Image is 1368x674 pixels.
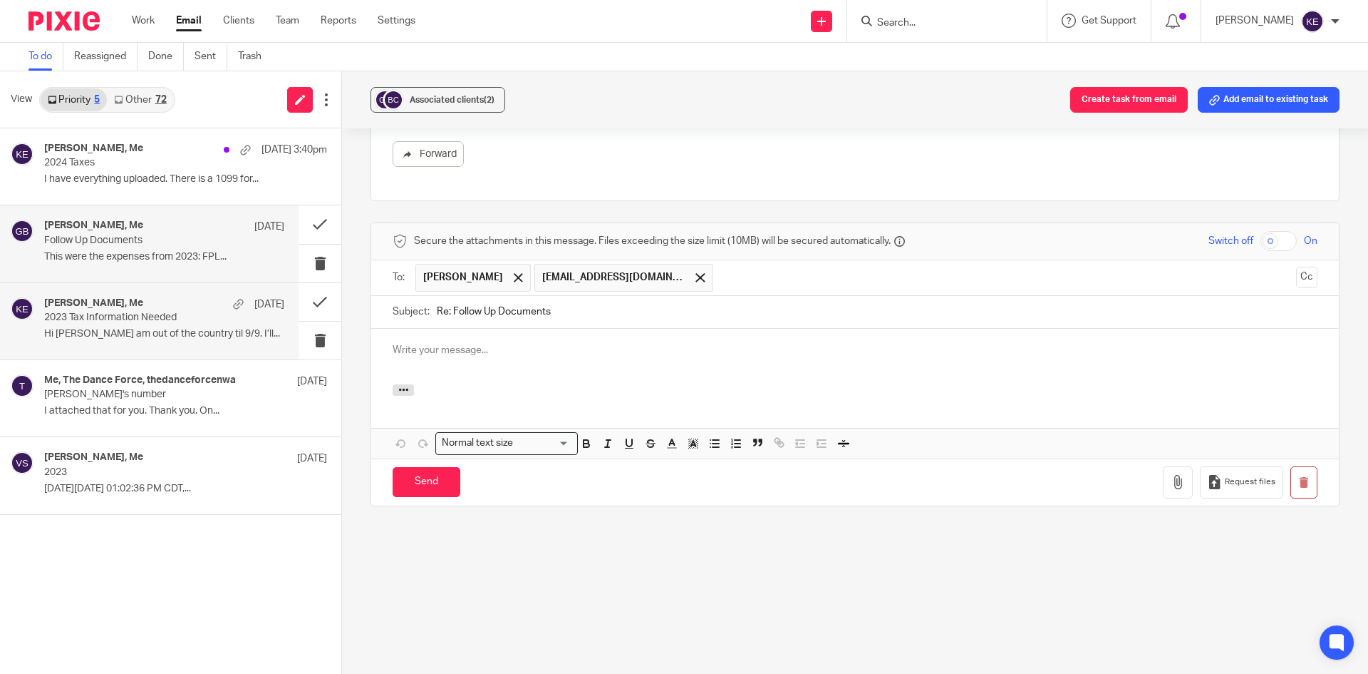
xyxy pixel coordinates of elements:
[297,374,327,389] p: [DATE]
[1216,14,1294,28] p: [PERSON_NAME]
[195,43,227,71] a: Sent
[176,14,202,28] a: Email
[11,451,33,474] img: svg%3E
[276,14,299,28] a: Team
[1,293,118,301] i: "Empowering minds, transforming lives"
[28,11,100,31] img: Pixie
[11,297,33,320] img: svg%3E
[1070,87,1188,113] button: Create task from email
[44,157,271,169] p: 2024 Taxes
[44,328,284,340] p: Hi [PERSON_NAME] am out of the country til 9/9. I’ll...
[393,305,430,319] label: Subject:
[142,193,406,304] td: Clinically Trained EMDR Therapist, EMDRIA Approved [STREET_ADDRESS] [GEOGRAPHIC_DATA] [PHONE_NUMB...
[41,88,107,111] a: Priority5
[410,96,494,104] span: Associated clients
[1082,16,1136,26] span: Get Support
[374,89,395,111] img: svg%3E
[44,251,284,263] p: This were the expenses from 2023: FPL...
[28,43,63,71] a: To do
[11,143,33,165] img: svg%3E
[518,436,569,451] input: Search for option
[297,451,327,466] p: [DATE]
[1200,466,1282,499] button: Request files
[345,194,356,201] sup: TM
[148,43,184,71] a: Done
[414,234,891,248] span: Secure the attachments in this message. Files exceeding the size limit (10MB) will be secured aut...
[155,95,167,105] div: 72
[1225,476,1275,488] span: Request files
[484,96,494,104] span: (2)
[143,194,385,206] b: [PERSON_NAME], LMHC, BCBA, RPT , NCC
[1304,234,1317,248] span: On
[44,451,143,464] h4: [PERSON_NAME], Me
[383,89,404,111] img: svg%3E
[44,389,271,401] p: [PERSON_NAME]'s number
[254,220,284,234] p: [DATE]
[1208,234,1253,248] span: Switch off
[876,17,1004,30] input: Search
[1198,87,1339,113] button: Add email to existing task
[370,87,505,113] button: Associated clients(2)
[44,312,237,324] p: 2023 Tax Information Needed
[132,14,155,28] a: Work
[261,143,327,157] p: [DATE] 3:40pm
[107,88,173,111] a: Other72
[254,297,284,312] p: [DATE]
[143,290,237,302] a: [DOMAIN_NAME]
[143,249,338,261] a: [EMAIL_ADDRESS][DOMAIN_NAME]
[1301,10,1324,33] img: svg%3E
[223,14,254,28] a: Clients
[1296,267,1317,288] button: Cc
[74,43,138,71] a: Reassigned
[321,14,356,28] a: Reports
[423,270,503,285] span: [PERSON_NAME]
[378,14,415,28] a: Settings
[44,466,271,479] p: 2023
[44,220,143,232] h4: [PERSON_NAME], Me
[393,467,460,498] input: Send
[542,270,685,285] span: [EMAIL_ADDRESS][DOMAIN_NAME]
[94,95,100,105] div: 5
[44,235,237,247] p: Follow Up Documents
[44,405,327,417] p: I attached that for you. Thank you. On...
[435,432,578,454] div: Search for option
[439,436,517,451] span: Normal text size
[11,220,33,242] img: svg%3E
[11,374,33,397] img: svg%3E
[44,173,327,185] p: I have everything uploaded. There is a 1099 for...
[44,297,143,310] h4: [PERSON_NAME], Me
[1,195,129,293] img: cropped-logo-A1.png
[44,374,236,387] h4: Me, The Dance Force, thedanceforcenwa
[44,483,327,495] p: [DATE][DATE] 01:02:36 PM CDT,...
[44,143,143,155] h4: [PERSON_NAME], Me
[393,141,464,167] a: Forward
[393,270,408,285] label: To:
[11,92,32,107] span: View
[238,43,272,71] a: Trash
